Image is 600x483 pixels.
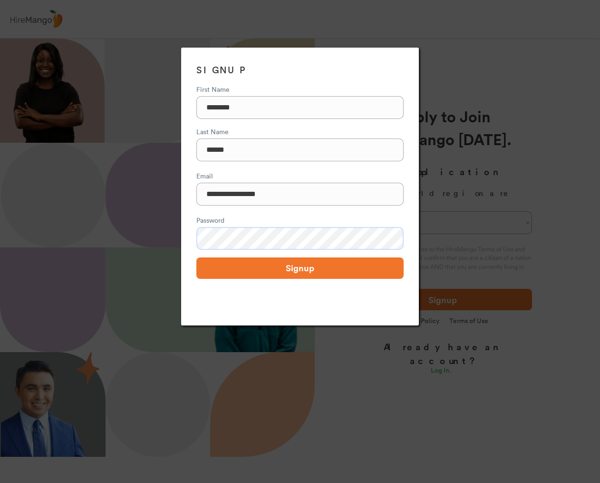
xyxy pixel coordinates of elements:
div: Email [196,171,404,181]
h3: SIGNUP [196,63,404,77]
button: Signup [196,257,404,279]
div: Last Name [196,127,404,137]
div: First Name [196,84,404,94]
div: Password [196,215,404,225]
